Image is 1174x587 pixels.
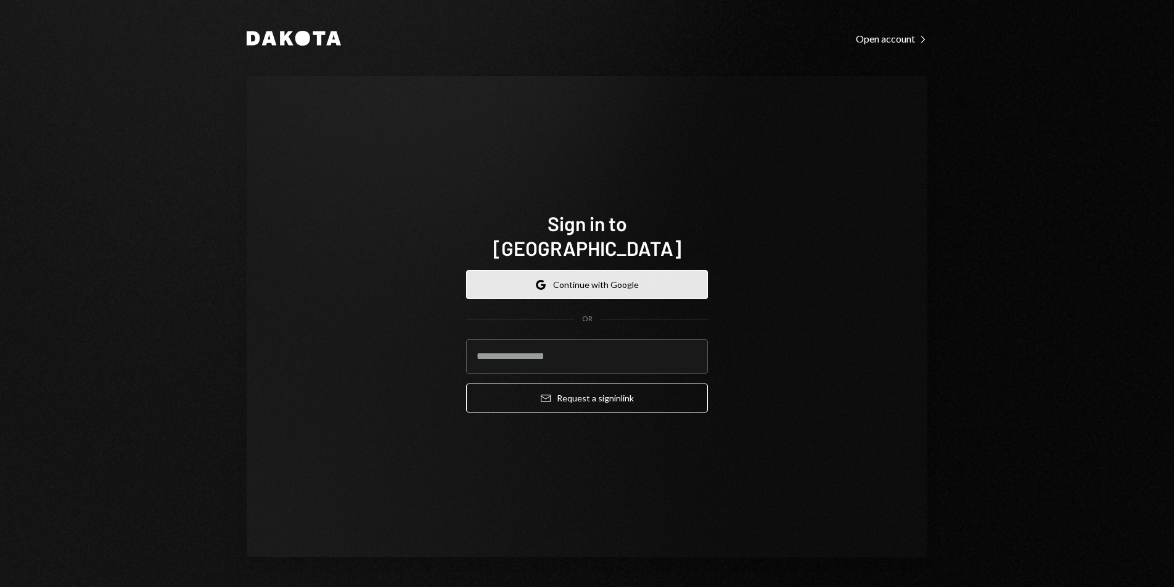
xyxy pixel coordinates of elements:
div: OR [582,314,593,324]
button: Request a signinlink [466,384,708,413]
a: Open account [856,31,927,45]
div: Open account [856,33,927,45]
h1: Sign in to [GEOGRAPHIC_DATA] [466,211,708,260]
button: Continue with Google [466,270,708,299]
